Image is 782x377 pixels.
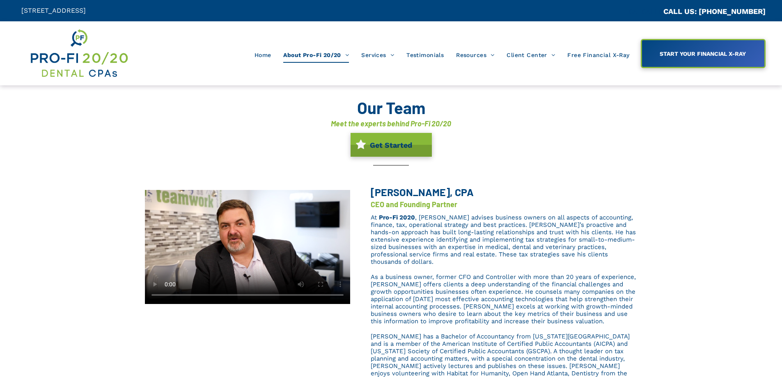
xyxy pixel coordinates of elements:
span: START YOUR FINANCIAL X-RAY [657,46,749,61]
a: About Pro-Fi 20/20 [277,47,355,63]
a: Services [355,47,400,63]
a: Home [248,47,277,63]
a: START YOUR FINANCIAL X-RAY [641,39,766,68]
a: CALL US: [PHONE_NUMBER] [663,7,766,16]
a: Client Center [500,47,561,63]
span: At [371,214,377,221]
span: [STREET_ADDRESS] [21,7,86,14]
span: CA::CALLC [628,8,663,16]
span: , [PERSON_NAME] advises business owners on all aspects of accounting, finance, tax, operational s... [371,214,636,265]
font: CEO and Founding Partner [371,200,457,209]
a: Resources [450,47,500,63]
img: Get Dental CPA Consulting, Bookkeeping, & Bank Loans [29,27,128,79]
span: [PERSON_NAME], CPA [371,186,474,198]
a: Pro-Fi 2020 [379,214,415,221]
span: Get Started [367,137,415,153]
span: As a business owner, former CFO and Controller with more than 20 years of experience, [PERSON_NAM... [371,273,636,325]
font: Our Team [357,98,425,117]
a: Testimonials [400,47,450,63]
a: Free Financial X-Ray [561,47,635,63]
a: Get Started [351,133,432,157]
font: Meet the experts behind Pro-Fi 20/20 [331,119,451,128]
